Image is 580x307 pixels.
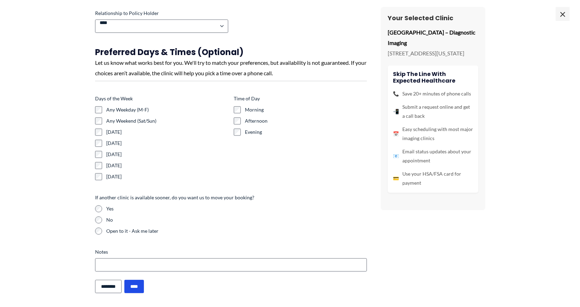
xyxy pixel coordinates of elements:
label: [DATE] [106,151,228,158]
label: Open to it - Ask me later [106,228,367,235]
span: × [556,7,570,21]
span: 📅 [393,129,399,138]
label: [DATE] [106,140,228,147]
label: Evening [245,129,367,136]
label: Yes [106,205,367,212]
span: 📞 [393,89,399,98]
h3: Preferred Days & Times (Optional) [95,47,367,57]
label: [DATE] [106,129,228,136]
p: [STREET_ADDRESS][US_STATE] [388,48,478,59]
h4: Skip the line with Expected Healthcare [393,71,473,84]
span: 💳 [393,174,399,183]
span: 📧 [393,152,399,161]
li: Use your HSA/FSA card for payment [393,169,473,187]
label: Any Weekday (M-F) [106,106,228,113]
label: Any Weekend (Sat/Sun) [106,117,228,124]
legend: Time of Day [234,95,260,102]
li: Easy scheduling with most major imaging clinics [393,125,473,143]
li: Submit a request online and get a call back [393,102,473,121]
label: [DATE] [106,162,228,169]
label: [DATE] [106,173,228,180]
legend: Days of the Week [95,95,133,102]
h3: Your Selected Clinic [388,14,478,22]
div: Let us know what works best for you. We'll try to match your preferences, but availability is not... [95,57,367,78]
li: Save 20+ minutes of phone calls [393,89,473,98]
legend: If another clinic is available sooner, do you want us to move your booking? [95,194,254,201]
label: Afternoon [245,117,367,124]
p: [GEOGRAPHIC_DATA] – Diagnostic Imaging [388,27,478,48]
span: 📲 [393,107,399,116]
label: No [106,216,367,223]
label: Relationship to Policy Holder [95,10,228,17]
li: Email status updates about your appointment [393,147,473,165]
label: Notes [95,248,367,255]
label: Morning [245,106,367,113]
